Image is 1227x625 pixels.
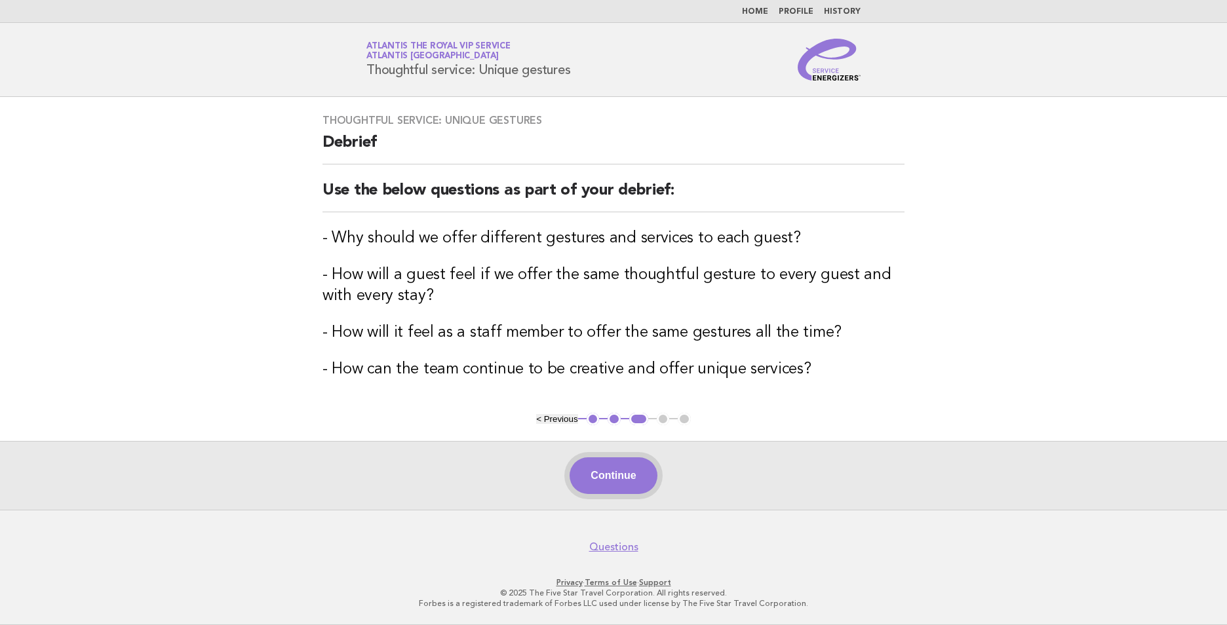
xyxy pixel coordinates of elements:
[212,588,1015,598] p: © 2025 The Five Star Travel Corporation. All rights reserved.
[587,413,600,426] button: 1
[779,8,813,16] a: Profile
[366,43,570,77] h1: Thoughtful service: Unique gestures
[629,413,648,426] button: 3
[798,39,861,81] img: Service Energizers
[570,457,657,494] button: Continue
[366,42,511,60] a: Atlantis the Royal VIP ServiceAtlantis [GEOGRAPHIC_DATA]
[366,52,499,61] span: Atlantis [GEOGRAPHIC_DATA]
[322,114,905,127] h3: Thoughtful service: Unique gestures
[322,132,905,164] h2: Debrief
[742,8,768,16] a: Home
[322,322,905,343] h3: - How will it feel as a staff member to offer the same gestures all the time?
[556,578,583,587] a: Privacy
[585,578,637,587] a: Terms of Use
[322,228,905,249] h3: - Why should we offer different gestures and services to each guest?
[212,598,1015,609] p: Forbes is a registered trademark of Forbes LLC used under license by The Five Star Travel Corpora...
[824,8,861,16] a: History
[322,265,905,307] h3: - How will a guest feel if we offer the same thoughtful gesture to every guest and with every stay?
[322,180,905,212] h2: Use the below questions as part of your debrief:
[212,577,1015,588] p: · ·
[589,540,638,554] a: Questions
[608,413,621,426] button: 2
[322,359,905,380] h3: - How can the team continue to be creative and offer unique services?
[536,414,577,424] button: < Previous
[639,578,671,587] a: Support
